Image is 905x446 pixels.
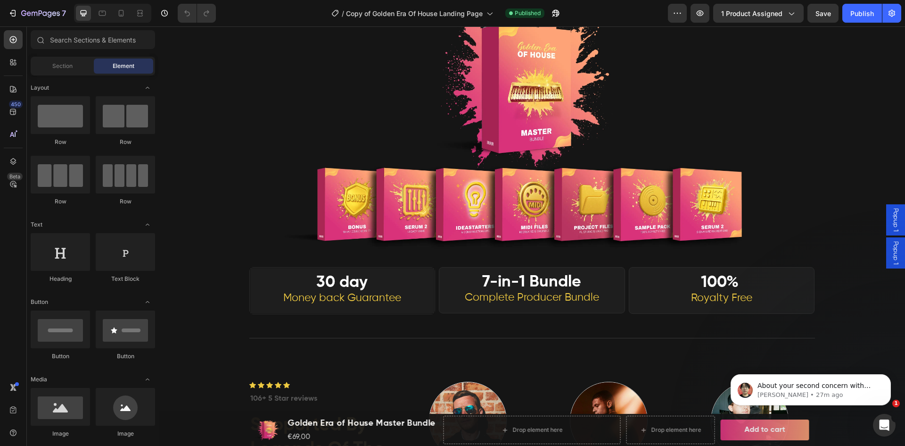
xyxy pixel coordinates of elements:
[31,138,90,146] div: Row
[850,8,874,18] div: Publish
[178,4,216,23] div: Undo/Redo
[411,355,489,433] img: gempages_557135685618763001-a9c001c1-17d4-4ec7-a6d2-4efec010d29d.jpg
[270,355,348,433] img: gempages_557135685618763001-b1ebcf4a-1371-41a8-9f31-6f469d3b0d5d.jpg
[128,390,278,404] h1: Golden Era of House Master Bundle
[96,197,155,206] div: Row
[9,101,23,108] div: 450
[31,220,42,229] span: Text
[354,400,404,407] div: Drop element here
[732,215,741,238] span: Popup 1
[732,182,741,205] span: Popup 1
[493,400,543,407] div: Drop element here
[91,367,228,378] p: 106+ 5 Star reviews
[128,404,278,417] div: €69,00
[31,197,90,206] div: Row
[4,4,70,23] button: 7
[842,4,882,23] button: Publish
[532,266,593,277] span: Royalty Free
[31,84,49,92] span: Layout
[586,397,626,411] div: Add to cart
[124,266,242,277] span: Money back Guarantee
[815,9,831,17] span: Save
[140,295,155,310] span: Toggle open
[159,26,905,446] iframe: Design area
[31,298,48,306] span: Button
[807,4,839,23] button: Save
[31,275,90,283] div: Heading
[721,8,782,18] span: 1 product assigned
[31,30,155,49] input: Search Sections & Elements
[157,248,209,264] strong: 30 day
[323,248,422,264] strong: 7-in-1 Bundle
[716,354,905,421] iframe: Intercom notifications message
[31,352,90,361] div: Button
[96,138,155,146] div: Row
[542,248,580,264] strong: 100%
[552,355,630,433] img: gempages_557135685618763001-18188d98-9662-40bb-847e-39d5ee67a13d.jpg
[892,400,900,407] span: 1
[140,217,155,232] span: Toggle open
[713,4,804,23] button: 1 product assigned
[113,62,134,70] span: Element
[306,266,440,277] span: Complete Producer Bundle
[873,414,896,437] iframe: Intercom live chat
[342,8,344,18] span: /
[62,8,66,19] p: 7
[346,8,483,18] span: Copy of Golden Era Of House Landing Page
[52,62,73,70] span: Section
[31,375,47,384] span: Media
[140,372,155,387] span: Toggle open
[562,393,650,414] button: Add to cart
[96,429,155,438] div: Image
[96,352,155,361] div: Button
[96,275,155,283] div: Text Block
[140,80,155,95] span: Toggle open
[7,173,23,180] div: Beta
[515,9,541,17] span: Published
[31,429,90,438] div: Image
